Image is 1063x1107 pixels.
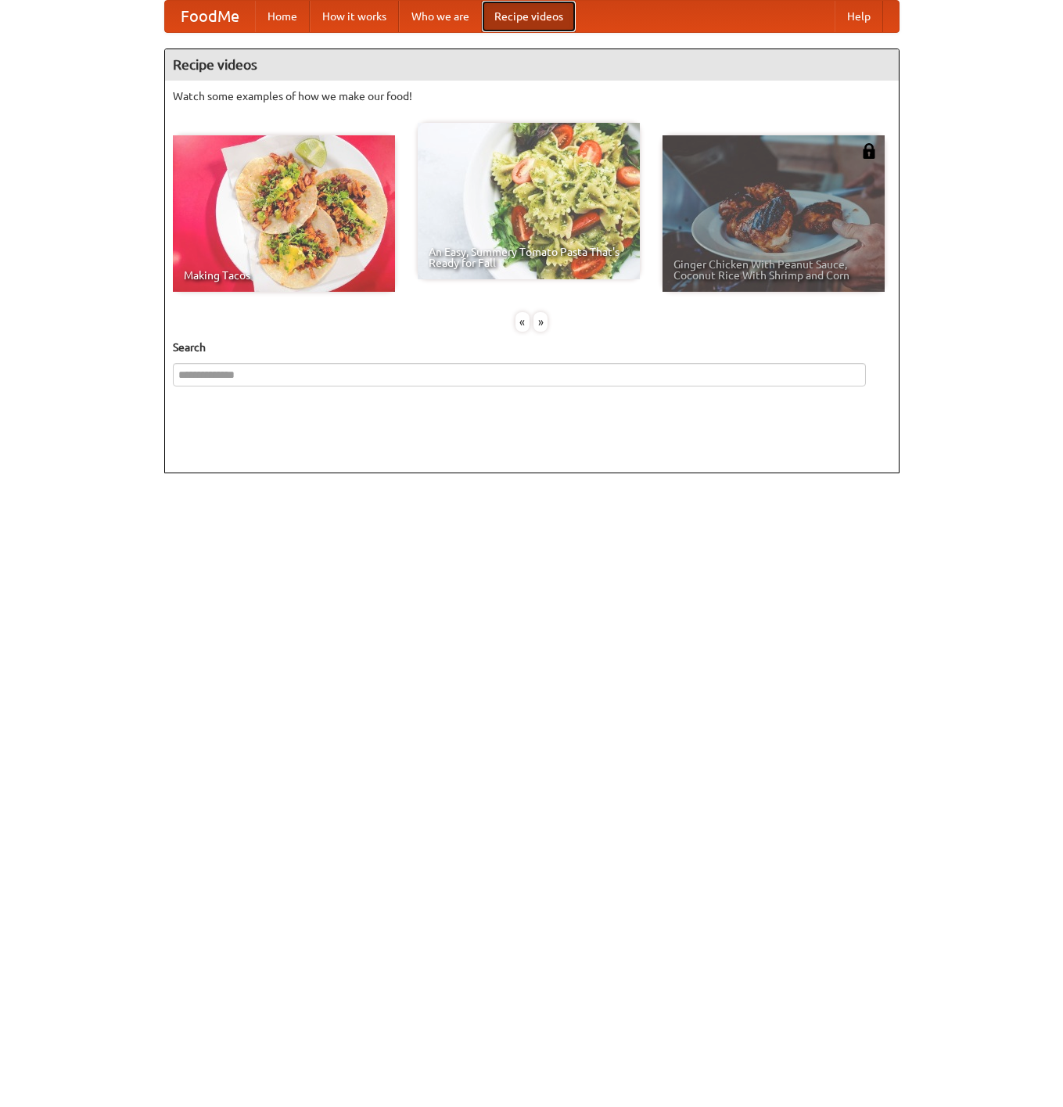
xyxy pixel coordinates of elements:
h4: Recipe videos [165,49,899,81]
span: An Easy, Summery Tomato Pasta That's Ready for Fall [429,246,629,268]
p: Watch some examples of how we make our food! [173,88,891,104]
a: Help [835,1,883,32]
img: 483408.png [861,143,877,159]
a: FoodMe [165,1,255,32]
a: Recipe videos [482,1,576,32]
div: « [515,312,530,332]
a: How it works [310,1,399,32]
h5: Search [173,340,891,355]
a: Who we are [399,1,482,32]
a: Home [255,1,310,32]
span: Making Tacos [184,270,384,281]
a: Making Tacos [173,135,395,292]
a: An Easy, Summery Tomato Pasta That's Ready for Fall [418,123,640,279]
div: » [533,312,548,332]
